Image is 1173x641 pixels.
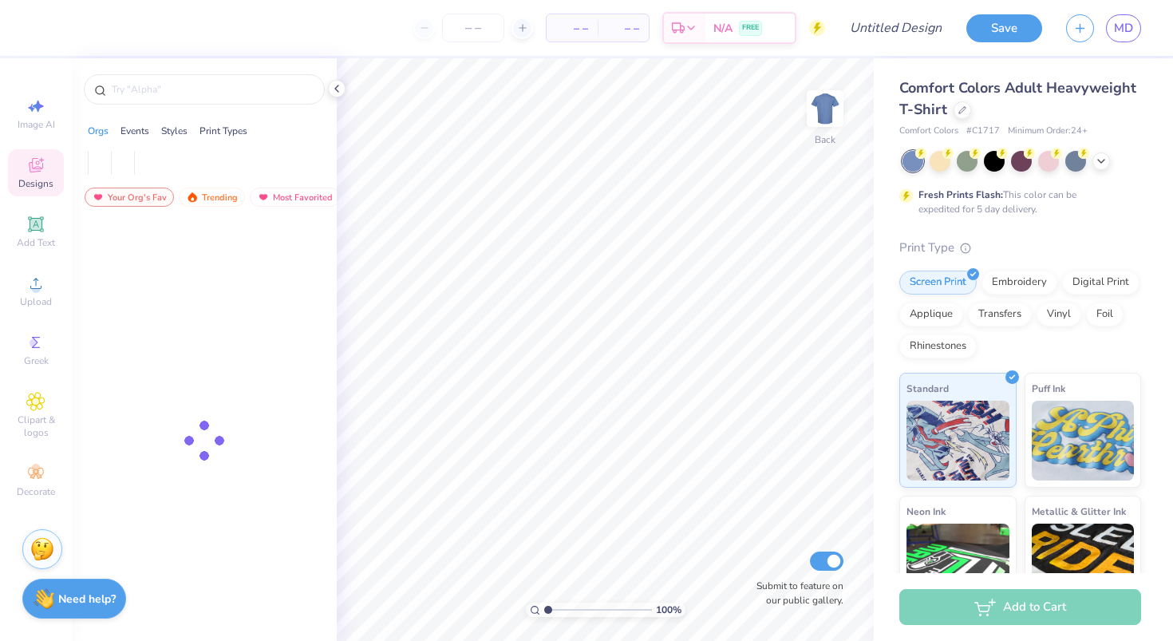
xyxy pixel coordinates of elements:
div: Print Type [899,239,1141,257]
input: – – [442,14,504,42]
span: N/A [713,20,733,37]
span: Comfort Colors Adult Heavyweight T-Shirt [899,78,1136,119]
div: Styles [161,124,188,138]
span: – – [556,20,588,37]
span: # C1717 [966,125,1000,138]
span: Comfort Colors [899,125,958,138]
img: Puff Ink [1032,401,1135,481]
img: Back [809,93,841,125]
span: Clipart & logos [8,413,64,439]
div: Vinyl [1037,303,1081,326]
span: Neon Ink [906,503,946,520]
img: most_fav.gif [92,192,105,203]
img: Metallic & Glitter Ink [1032,524,1135,603]
span: MD [1114,19,1133,38]
img: Neon Ink [906,524,1009,603]
img: Standard [906,401,1009,481]
span: FREE [742,22,759,34]
div: Rhinestones [899,334,977,358]
input: Untitled Design [837,12,954,44]
label: Submit to feature on our public gallery. [748,579,843,607]
div: Back [815,133,835,147]
a: MD [1106,14,1141,42]
span: Designs [18,177,53,190]
div: Print Types [199,124,247,138]
div: Trending [179,188,245,207]
span: Standard [906,380,949,397]
strong: Fresh Prints Flash: [918,188,1003,201]
input: Try "Alpha" [110,81,314,97]
div: Events [120,124,149,138]
div: Screen Print [899,271,977,295]
button: Save [966,14,1042,42]
div: Orgs [88,124,109,138]
span: Image AI [18,118,55,131]
span: Upload [20,295,52,308]
div: Applique [899,303,963,326]
div: Foil [1086,303,1124,326]
div: This color can be expedited for 5 day delivery. [918,188,1115,216]
div: Your Org's Fav [85,188,174,207]
span: Metallic & Glitter Ink [1032,503,1126,520]
strong: Need help? [58,592,116,607]
span: Add Text [17,236,55,249]
span: Minimum Order: 24 + [1008,125,1088,138]
span: Puff Ink [1032,380,1065,397]
span: Greek [24,354,49,367]
span: 100 % [656,603,681,617]
img: most_fav.gif [257,192,270,203]
img: trending.gif [186,192,199,203]
div: Digital Print [1062,271,1139,295]
span: – – [607,20,639,37]
div: Most Favorited [250,188,340,207]
div: Embroidery [981,271,1057,295]
div: Transfers [968,303,1032,326]
span: Decorate [17,485,55,498]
